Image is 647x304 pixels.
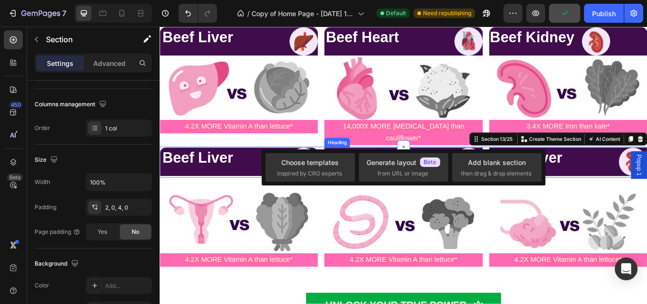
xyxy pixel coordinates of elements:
[377,169,428,178] span: from URL or image
[281,157,339,167] div: Choose templates
[431,127,491,136] p: Create Theme Section
[29,267,155,276] span: 4.2X MORE Vitamin A than lettuce*
[46,34,124,45] p: Section
[35,281,49,290] div: Color
[192,1,280,25] h2: Beef Heart
[35,203,56,212] div: Padding
[35,154,60,166] div: Size
[105,124,150,133] div: 1 col
[192,36,376,110] img: s2_nutrient_box_img2_new_format.png
[367,157,440,167] div: Generate layout
[535,141,568,175] img: s2_nutrient_head_icon3.png
[247,9,250,18] span: /
[192,192,376,265] img: s2_nutrient_box_img5-v2.png
[384,141,473,166] h2: Beef Liver
[9,101,23,109] div: 450
[413,267,539,276] span: 4.2X MORE Vitamin A than lettuce*
[47,58,73,68] p: Settings
[194,131,220,140] div: Heading
[277,169,342,178] span: inspired by CRO experts
[160,27,647,304] iframe: Design area
[221,267,347,276] span: 4.2X MORE Vitamin A than lettuce*
[35,98,108,111] div: Columns management
[192,141,280,166] h2: Beef Liver
[132,228,139,236] span: No
[214,112,355,135] span: 14,000X MORE [MEDICAL_DATA] than cauliflower*
[497,126,539,137] button: AI Content
[4,4,71,23] button: 7
[35,124,50,132] div: Order
[93,58,126,68] p: Advanced
[252,9,354,18] span: Copy of Home Page - [DATE] 13:25:12
[151,141,184,175] img: s2_nutrient_head_icon1.png
[7,174,23,181] div: Beta
[105,203,150,212] div: 2, 0, 4, 0
[29,112,155,121] span: 4.2X MORE Vitamin A than lettuce*
[492,1,525,34] img: s2_nutrient_head_icon3.png
[384,1,485,25] h2: Beef Kidney
[554,149,564,174] span: Popup 1
[35,258,81,270] div: Background
[384,36,568,110] img: s2_nutrient_box_img3.jpg
[86,174,152,191] input: Auto
[343,1,377,34] img: s2_nutrient_head_icon2.png
[592,9,616,18] div: Publish
[179,4,217,23] div: Undo/Redo
[373,127,413,136] div: Section 13/25
[584,4,624,23] button: Publish
[62,8,66,19] p: 7
[428,112,525,121] span: 3.4X MORE Iron than kale*
[615,258,638,280] div: Open Intercom Messenger
[468,157,526,167] div: Add blank section
[384,192,568,265] img: s2_nutrient_box_img6.jpg
[35,178,50,186] div: Width
[423,9,471,18] span: Need republishing
[151,1,184,34] img: s2_nutrient_head_icon1.png
[343,141,377,175] img: s2_nutrient_head_icon2.png
[35,228,81,236] div: Page padding
[105,282,150,290] div: Add...
[461,169,531,178] span: then drag & drop elements
[386,9,406,18] span: Default
[98,228,107,236] span: Yes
